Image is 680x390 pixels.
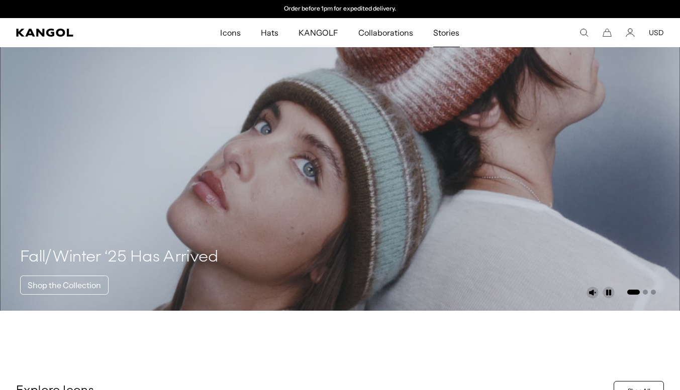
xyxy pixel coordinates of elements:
[626,288,656,296] ul: Select a slide to show
[299,18,338,47] span: KANGOLF
[603,287,615,299] button: Pause
[649,28,664,37] button: USD
[433,18,459,47] span: Stories
[587,287,599,299] button: Unmute
[651,290,656,295] button: Go to slide 3
[20,247,219,268] h4: Fall/Winter ‘25 Has Arrived
[237,5,444,13] div: Announcement
[220,18,240,47] span: Icons
[210,18,250,47] a: Icons
[284,5,396,13] p: Order before 1pm for expedited delivery.
[16,29,146,37] a: Kangol
[423,18,469,47] a: Stories
[627,290,640,295] button: Go to slide 1
[237,5,444,13] div: 2 of 2
[251,18,288,47] a: Hats
[20,276,109,295] a: Shop the Collection
[288,18,348,47] a: KANGOLF
[237,5,444,13] slideshow-component: Announcement bar
[261,18,278,47] span: Hats
[348,18,423,47] a: Collaborations
[626,28,635,37] a: Account
[603,28,612,37] button: Cart
[643,290,648,295] button: Go to slide 2
[358,18,413,47] span: Collaborations
[579,28,589,37] summary: Search here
